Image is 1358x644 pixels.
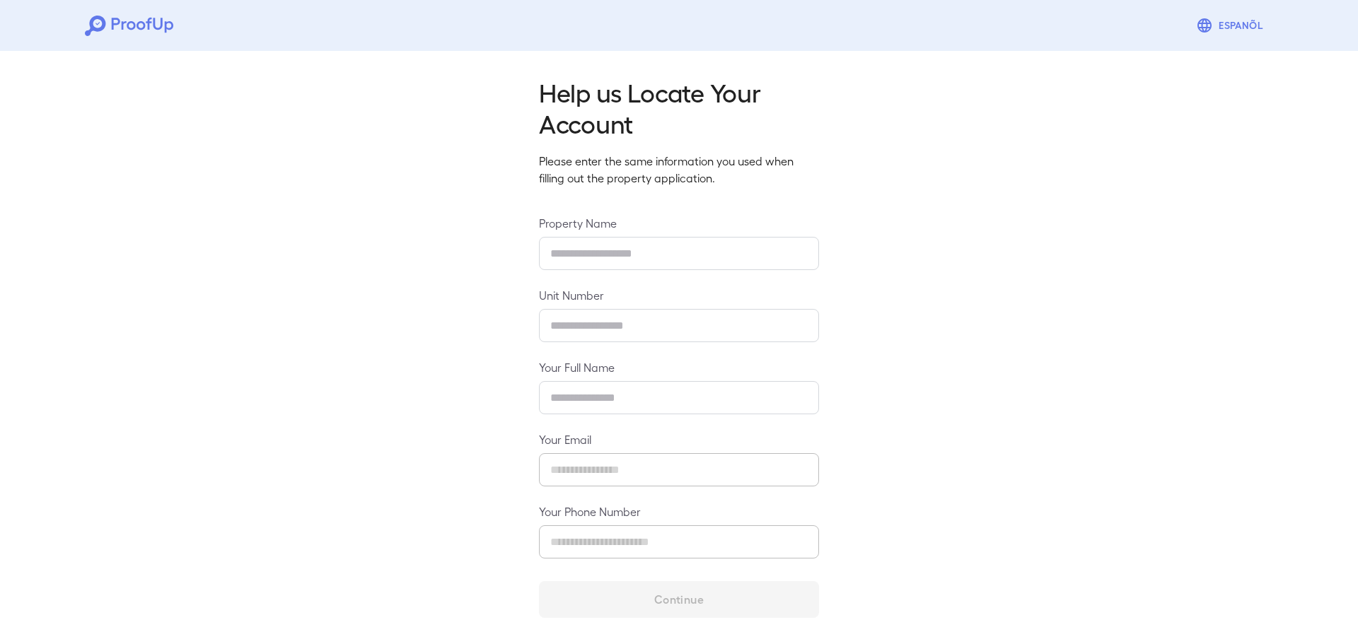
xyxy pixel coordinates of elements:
[539,153,819,187] p: Please enter the same information you used when filling out the property application.
[1190,11,1273,40] button: Espanõl
[539,287,819,303] label: Unit Number
[539,215,819,231] label: Property Name
[539,503,819,520] label: Your Phone Number
[539,359,819,375] label: Your Full Name
[539,76,819,139] h2: Help us Locate Your Account
[539,431,819,447] label: Your Email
